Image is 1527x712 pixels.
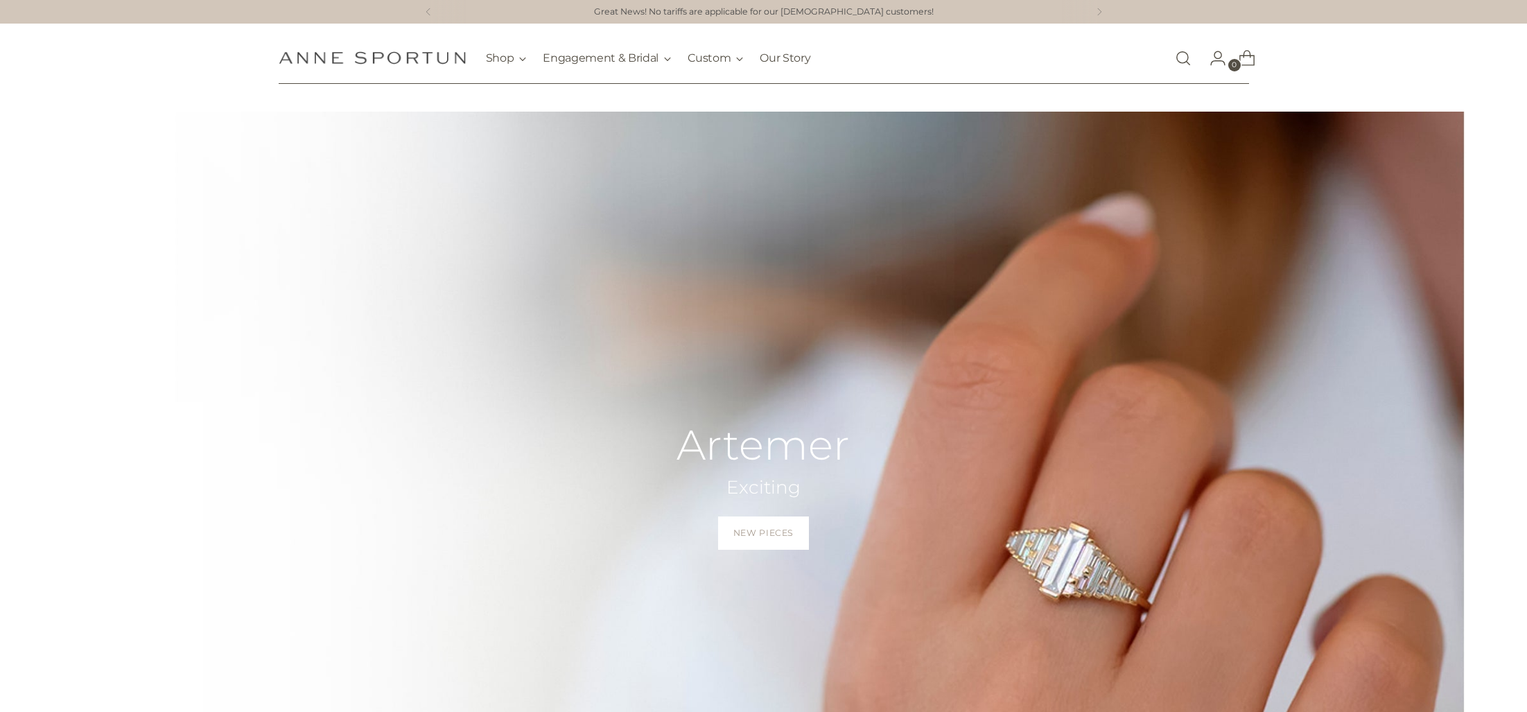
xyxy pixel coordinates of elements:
button: Custom [688,43,743,73]
a: Great News! No tariffs are applicable for our [DEMOGRAPHIC_DATA] customers! [594,6,934,19]
button: Shop [486,43,527,73]
span: 0 [1228,59,1241,71]
h2: Artemer [677,422,850,468]
a: Our Story [760,43,810,73]
a: Open search modal [1169,44,1197,72]
span: New Pieces [733,527,794,539]
h2: Exciting [677,476,850,500]
a: Anne Sportun Fine Jewellery [279,51,466,64]
button: Engagement & Bridal [543,43,671,73]
a: New Pieces [718,516,809,550]
a: Open cart modal [1228,44,1255,72]
a: Go to the account page [1198,44,1226,72]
